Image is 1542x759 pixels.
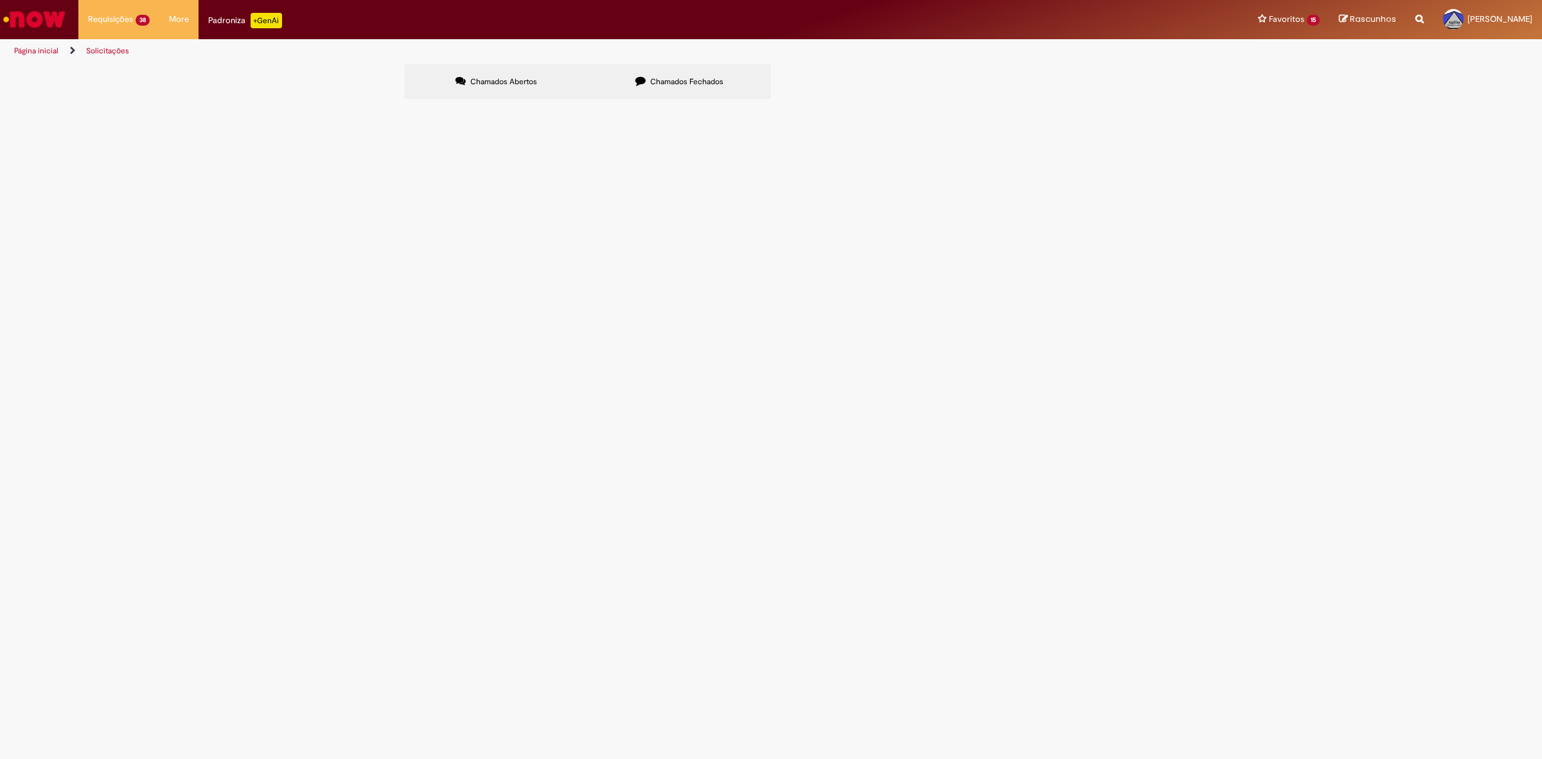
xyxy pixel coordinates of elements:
span: Chamados Abertos [470,76,537,87]
span: Chamados Fechados [650,76,723,87]
a: Solicitações [86,46,129,56]
span: [PERSON_NAME] [1467,13,1532,24]
ul: Trilhas de página [10,39,1018,63]
span: Requisições [88,13,133,26]
p: +GenAi [251,13,282,28]
div: Padroniza [208,13,282,28]
a: Rascunhos [1339,13,1396,26]
span: 38 [136,15,150,26]
span: Favoritos [1269,13,1304,26]
span: 15 [1307,15,1320,26]
a: Página inicial [14,46,58,56]
span: More [169,13,189,26]
img: ServiceNow [1,6,67,32]
span: Rascunhos [1350,13,1396,25]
